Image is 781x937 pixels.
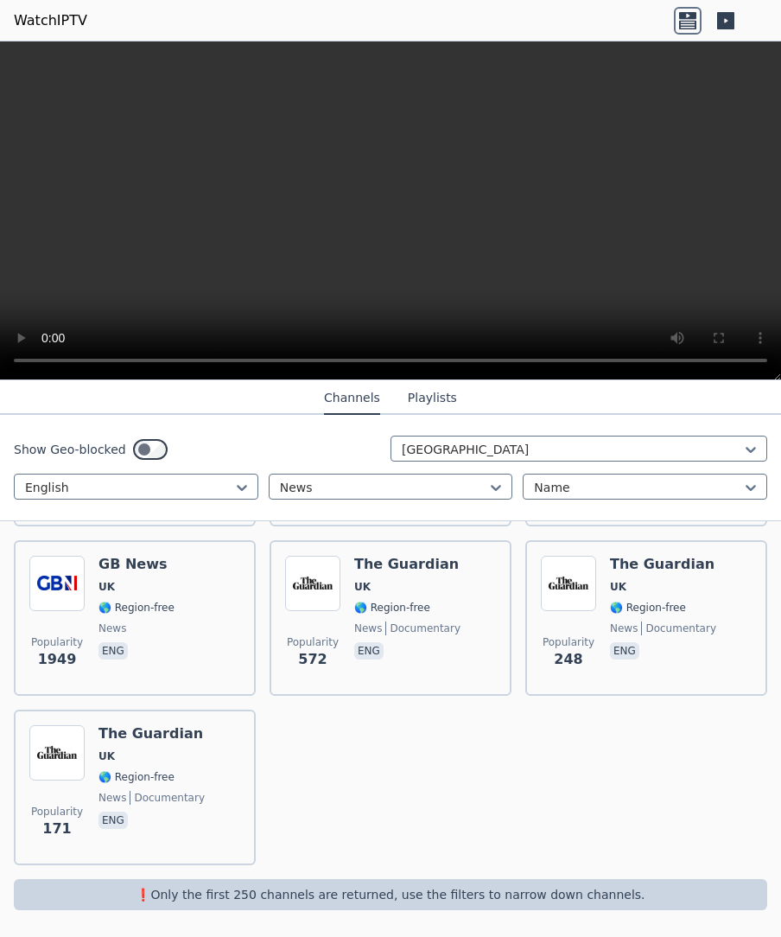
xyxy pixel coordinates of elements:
h6: The Guardian [354,556,460,573]
span: UK [610,580,626,594]
span: documentary [641,621,716,635]
span: Popularity [31,635,83,649]
p: eng [98,812,128,829]
p: eng [610,642,639,660]
img: The Guardian [541,556,596,611]
span: news [98,791,126,805]
button: Channels [324,382,380,415]
span: Popularity [543,635,594,649]
h6: The Guardian [98,725,205,743]
button: Playlists [408,382,457,415]
label: Show Geo-blocked [14,441,126,458]
span: UK [98,749,115,763]
span: 1949 [38,649,77,670]
span: Popularity [287,635,339,649]
span: news [610,621,638,635]
p: eng [354,642,384,660]
span: 171 [42,819,71,839]
p: ❗️Only the first 250 channels are returned, use the filters to narrow down channels. [21,886,760,903]
span: 248 [554,649,582,670]
img: The Guardian [29,725,85,781]
span: UK [354,580,371,594]
span: 🌎 Region-free [354,601,430,615]
span: 572 [298,649,327,670]
p: eng [98,642,128,660]
h6: GB News [98,556,175,573]
img: The Guardian [285,556,340,611]
span: 🌎 Region-free [610,601,686,615]
span: UK [98,580,115,594]
span: 🌎 Region-free [98,770,175,784]
span: Popularity [31,805,83,819]
a: WatchIPTV [14,10,87,31]
span: news [98,621,126,635]
span: documentary [385,621,460,635]
img: GB News [29,556,85,611]
span: news [354,621,382,635]
span: documentary [130,791,205,805]
h6: The Guardian [610,556,716,573]
span: 🌎 Region-free [98,601,175,615]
